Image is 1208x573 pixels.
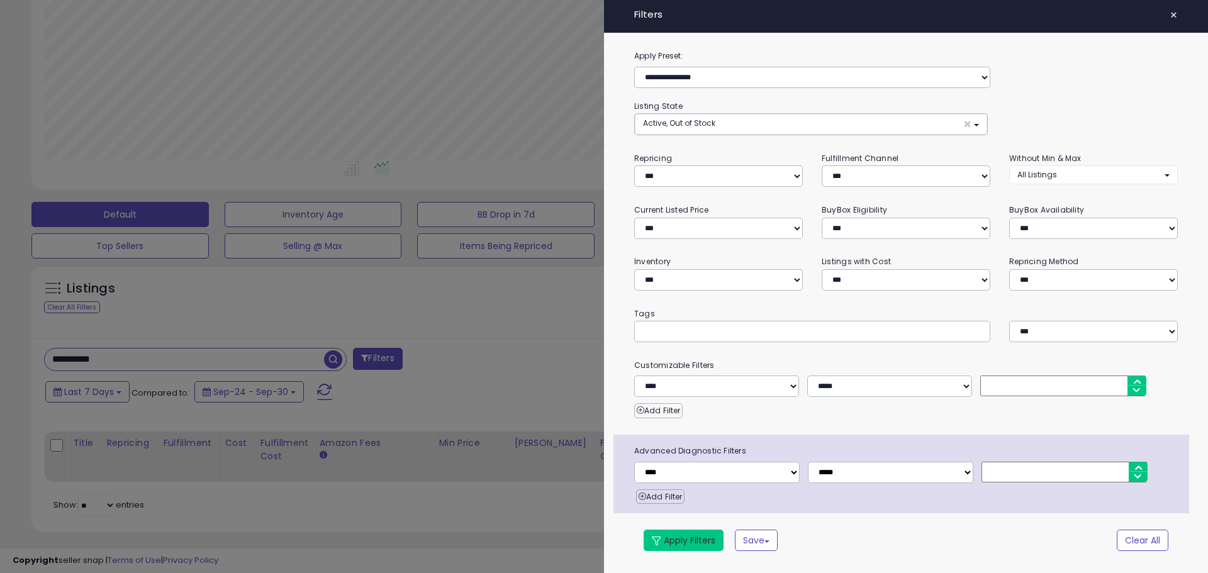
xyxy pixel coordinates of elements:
[636,489,685,504] button: Add Filter
[625,359,1187,372] small: Customizable Filters
[643,118,715,128] span: Active, Out of Stock
[1165,6,1183,24] button: ×
[635,114,987,135] button: Active, Out of Stock ×
[822,204,887,215] small: BuyBox Eligibility
[634,403,683,418] button: Add Filter
[822,256,891,267] small: Listings with Cost
[634,101,683,111] small: Listing State
[634,9,1178,20] h4: Filters
[625,444,1189,458] span: Advanced Diagnostic Filters
[634,256,671,267] small: Inventory
[634,204,708,215] small: Current Listed Price
[634,153,672,164] small: Repricing
[1009,165,1178,184] button: All Listings
[1009,256,1079,267] small: Repricing Method
[1117,530,1168,551] button: Clear All
[1170,6,1178,24] span: ×
[963,118,971,131] span: ×
[644,530,724,551] button: Apply Filters
[1017,169,1057,180] span: All Listings
[822,153,898,164] small: Fulfillment Channel
[1009,204,1084,215] small: BuyBox Availability
[735,530,778,551] button: Save
[1009,153,1082,164] small: Without Min & Max
[625,49,1187,63] label: Apply Preset:
[625,307,1187,321] small: Tags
